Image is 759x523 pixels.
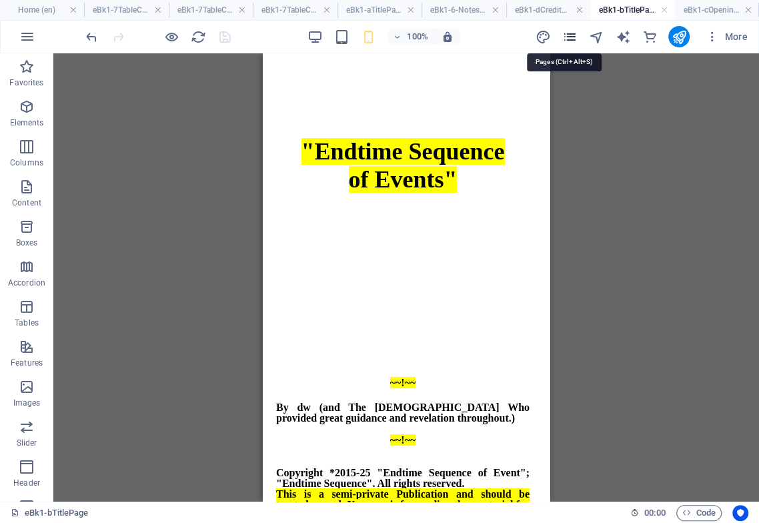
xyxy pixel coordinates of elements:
span: : [654,508,656,518]
h4: eBk1-cOpeningPrayer (en) [675,3,759,17]
i: Undo: Change text (Ctrl+Z) [84,29,99,45]
h4: eBk1-7TableContent-1 (en) [84,3,168,17]
p: Slider [17,438,37,448]
button: More [700,26,753,47]
p: Favorites [9,77,43,88]
i: Publish [671,29,686,45]
button: navigator [588,29,604,45]
i: Reload page [191,29,206,45]
p: Content [12,197,41,208]
h4: eBk1-7TableContent-3 (en) [253,3,337,17]
a: Click to cancel selection. Double-click to open Pages [11,505,89,521]
p: Elements [10,117,44,128]
h6: Session time [630,505,666,521]
p: Tables [15,318,39,328]
h6: 100% [407,29,428,45]
button: 100% [387,29,434,45]
h4: eBk1-dCredits (en) [506,3,590,17]
button: Code [676,505,722,521]
button: commerce [642,29,658,45]
button: text_generator [615,29,631,45]
h4: eBk1-7TableContent-2 (en) [169,3,253,17]
button: reload [190,29,206,45]
i: Design (Ctrl+Alt+Y) [535,29,550,45]
button: pages [562,29,578,45]
p: Columns [10,157,43,168]
button: Usercentrics [732,505,748,521]
i: On resize automatically adjust zoom level to fit chosen device. [442,31,454,43]
span: 00 00 [644,505,665,521]
button: Click here to leave preview mode and continue editing [163,29,179,45]
h4: eBk1-bTitlePage (en) [590,3,674,17]
span: More [706,30,748,43]
p: Header [13,478,40,488]
span: Code [682,505,716,521]
h4: eBk1-aTitlePage-Cover (en) [337,3,422,17]
button: publish [668,26,690,47]
p: Images [13,398,41,408]
button: undo [83,29,99,45]
button: design [535,29,551,45]
p: Boxes [16,237,38,248]
h4: eBk1-6-Notes (en) [422,3,506,17]
p: Accordion [8,278,45,288]
p: Features [11,358,43,368]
